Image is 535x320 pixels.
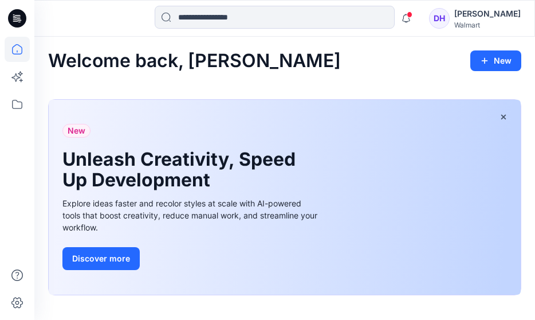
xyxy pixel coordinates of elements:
[62,197,320,233] div: Explore ideas faster and recolor styles at scale with AI-powered tools that boost creativity, red...
[62,247,140,270] button: Discover more
[454,21,521,29] div: Walmart
[68,124,85,138] span: New
[62,247,320,270] a: Discover more
[429,8,450,29] div: DH
[62,149,303,190] h1: Unleash Creativity, Speed Up Development
[454,7,521,21] div: [PERSON_NAME]
[470,50,521,71] button: New
[48,50,341,72] h2: Welcome back, [PERSON_NAME]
